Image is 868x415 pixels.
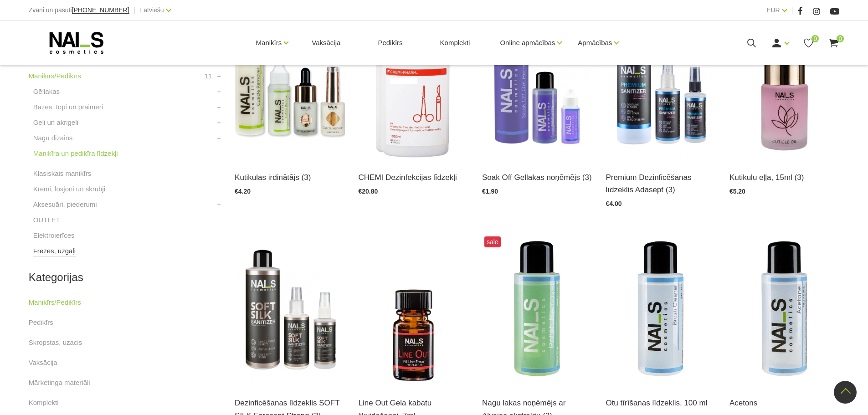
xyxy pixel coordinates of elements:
a: Komplekti [433,21,478,65]
a: Apmācības [578,25,612,61]
a: EUR [766,5,780,15]
span: 0 [812,35,819,42]
a: Online apmācības [500,25,555,61]
span: €1.90 [482,188,498,195]
a: Nagu dizains [33,133,73,143]
img: Universāls līdzeklis “kabatu pēdu” likvidēšanai. Iekļūst zem paceltā gela vai akrila un rada tā c... [359,234,468,385]
span: €4.00 [606,200,621,207]
a: Geli un akrigeli [33,117,78,128]
a: Pedikīrs [29,317,53,328]
a: Pedikīrs [370,21,410,65]
h2: Kategorijas [29,272,221,283]
a: + [217,71,221,82]
img: Līdzeklis kutikulas mīkstināšanai un irdināšanai vien pāris sekunžu laikā. Ideāli piemērots kutik... [235,9,344,160]
span: sale [484,236,501,247]
a: [PHONE_NUMBER] [72,7,129,14]
img: Īpaši saudzīgs līdzeklis otu tīrīšanai, kas ātri atbrīvo otas no akrila krāsām, gēla un gēllakāmT... [606,234,715,385]
img: Mitrinoša, mīkstinoša un aromātiska kutikulas eļļa. Bagāta ar nepieciešamo omega-3, 6 un 9, kā ar... [729,9,839,160]
div: Zvani un pasūti [29,5,129,16]
span: €4.20 [235,188,251,195]
a: Manikīrs/Pedikīrs [29,297,81,308]
a: 0 [803,37,814,49]
span: 11 [204,71,212,82]
span: [PHONE_NUMBER] [72,6,129,14]
a: + [217,133,221,143]
a: Mārketinga materiāli [29,377,90,388]
a: Manikīrs [256,25,282,61]
a: OUTLET [33,215,60,225]
img: Pielietošanas sfēra profesionālai lietošanai: Medicīnisks līdzeklis paredzēts roku un virsmu dezi... [606,9,715,160]
a: Komplekti [29,397,59,408]
a: 0 [828,37,839,49]
a: Soak Off Gellakas noņēmējs (3) [482,171,592,184]
a: Manikīrs/Pedikīrs [29,71,81,82]
span: €5.20 [729,188,745,195]
img: SOFT SILK SANITIZER FORASEPT STRONG Paredzēts profesionālai lietošanai: roku un virsmu dezinfekci... [235,234,344,385]
span: 0 [837,35,844,42]
a: Krēmi, losjoni un skrubji [33,184,105,195]
a: Bāzes, topi un praimeri [33,102,103,113]
img: STERISEPT INSTRU 1L (SPORICĪDS)Sporicīds instrumentu dezinfekcijas un mazgāšanas līdzeklis invent... [359,9,468,160]
a: Frēzes, uzgaļi [33,246,76,256]
a: Skropstas, uzacis [29,337,82,348]
a: Kutikulu eļļa, 15ml (3) [729,171,839,184]
a: Otu tīrīšanas līdzeklis, 100 ml [606,397,715,409]
a: Elektroierīces [33,230,75,241]
a: Gēllakas [33,86,60,97]
a: Manikīra un pedikīra līdzekļi [33,148,118,159]
a: + [217,102,221,113]
a: Latviešu [140,5,164,15]
a: Kutikulas irdinātājs (3) [235,171,344,184]
a: + [217,199,221,210]
a: Acetons [729,397,839,409]
a: Vaksācija [29,357,57,368]
img: Attīrīts acetons ātrai gēllaku, akrila un Soak Off produktu noņemšanai.Tilpums:100 ml... [729,234,839,385]
a: CHEMI Dezinfekcijas līdzekļi [359,171,468,184]
a: Vaksācija [304,21,348,65]
span: | [791,5,793,16]
span: | [134,5,136,16]
a: Aksesuāri, piederumi [33,199,97,210]
a: Klasiskais manikīrs [33,168,92,179]
span: €20.80 [359,188,378,195]
a: + [217,86,221,97]
img: Saudzīgs un efektīvs nagu lakas noņēmējs bez acetona.Tilpums:100 ml., 500 ml... [482,234,592,385]
a: Premium Dezinficēšanas līdzeklis Adasept (3) [606,171,715,196]
a: + [217,117,221,128]
img: Profesionāls šķīdums gellakas un citu “soak off” produktu ātrai noņemšanai.Nesausina rokas.Tilpum... [482,9,592,160]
